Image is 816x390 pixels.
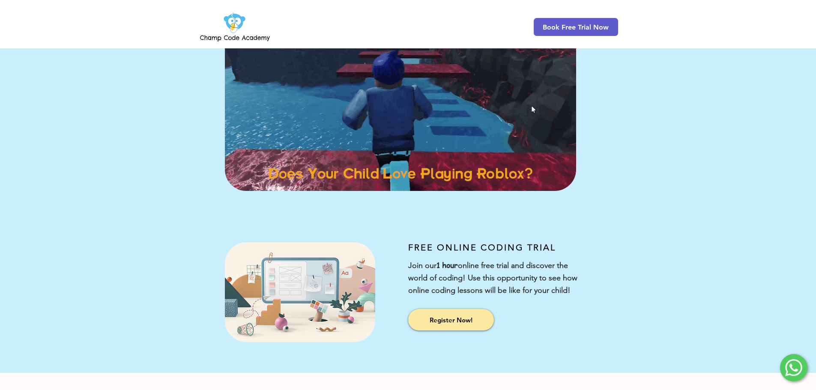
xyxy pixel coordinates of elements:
[534,18,618,36] a: Book Free Trial Now
[436,259,458,270] span: 1 hour
[225,242,375,342] img: Champ Code Academy Free Online Coding Trial Illustration 1
[543,23,609,31] span: Book Free Trial Now
[408,242,556,253] span: FREE ONLINE CODING TRIAL
[198,10,272,44] img: Champ Code Academy Logo PNG.png
[430,316,472,325] span: Register Now!
[408,309,494,330] a: Register Now!
[408,261,577,295] span: Join our online free trial and discover the world of coding! Use this opportunity to see how onli...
